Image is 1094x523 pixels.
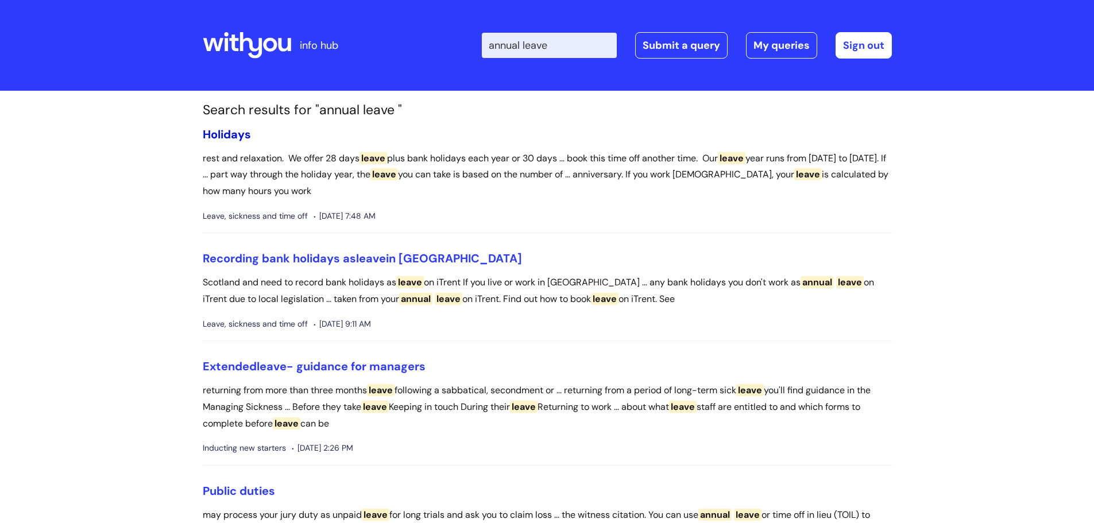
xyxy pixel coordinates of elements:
div: | - [482,32,892,59]
span: [DATE] 9:11 AM [314,317,371,331]
a: Sign out [836,32,892,59]
a: Holidays [203,127,251,142]
span: Inducting new starters [203,441,286,455]
span: annual [801,276,834,288]
a: Extendedleave- guidance for managers [203,359,426,374]
a: Recording bank holidays asleavein [GEOGRAPHIC_DATA] [203,251,522,266]
span: annual [698,509,732,521]
span: leave [396,276,424,288]
span: [DATE] 2:26 PM [292,441,353,455]
span: leave [734,509,761,521]
span: leave [591,293,618,305]
span: leave [718,152,745,164]
span: leave [362,509,389,521]
span: leave [273,417,300,429]
span: leave [736,384,764,396]
span: leave [510,401,538,413]
span: Leave, sickness and time off [203,209,308,223]
span: leave [370,168,398,180]
span: Leave, sickness and time off [203,317,308,331]
a: Submit a query [635,32,728,59]
p: returning from more than three months following a sabbatical, secondment or ... returning from a ... [203,382,892,432]
p: info hub [300,36,338,55]
p: Scotland and need to record bank holidays as on iTrent If you live or work in [GEOGRAPHIC_DATA] .... [203,274,892,308]
a: Public duties [203,483,275,498]
span: leave [435,293,462,305]
span: leave [794,168,822,180]
input: Search [482,33,617,58]
span: leave [359,152,387,164]
p: rest and relaxation. We offer 28 days plus bank holidays each year or 30 days ... book this time ... [203,150,892,200]
span: leave [836,276,864,288]
span: [DATE] 7:48 AM [314,209,376,223]
h1: Search results for "annual leave " [203,102,892,118]
span: leave [257,359,287,374]
span: leave [669,401,697,413]
span: annual [399,293,432,305]
a: My queries [746,32,817,59]
span: leave [367,384,395,396]
span: leave [361,401,389,413]
span: leave [356,251,386,266]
